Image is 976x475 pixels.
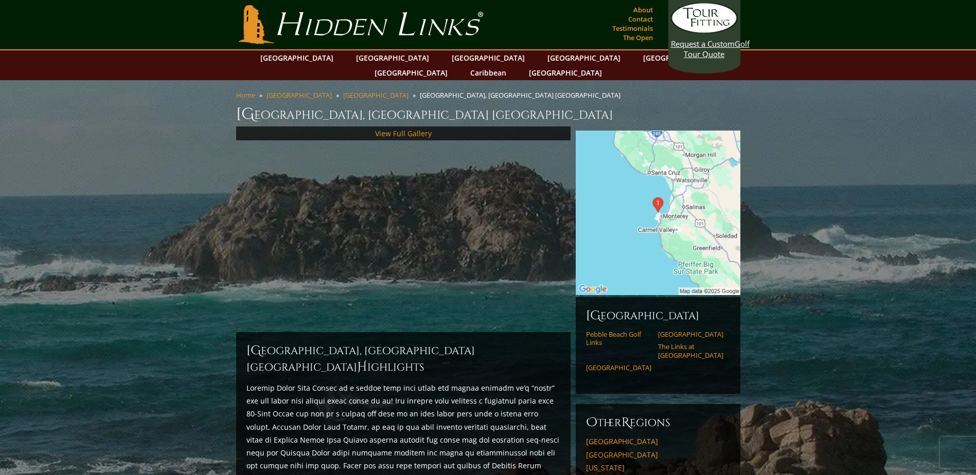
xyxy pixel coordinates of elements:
[375,129,432,138] a: View Full Gallery
[542,50,626,65] a: [GEOGRAPHIC_DATA]
[246,342,560,375] h2: [GEOGRAPHIC_DATA], [GEOGRAPHIC_DATA] [GEOGRAPHIC_DATA] ighlights
[586,330,651,347] a: Pebble Beach Golf Links
[524,65,607,80] a: [GEOGRAPHIC_DATA]
[351,50,434,65] a: [GEOGRAPHIC_DATA]
[658,342,723,359] a: The Links at [GEOGRAPHIC_DATA]
[586,463,730,472] a: [US_STATE]
[267,90,332,100] a: [GEOGRAPHIC_DATA]
[622,414,630,431] span: R
[255,50,339,65] a: [GEOGRAPHIC_DATA]
[420,90,625,100] li: [GEOGRAPHIC_DATA], [GEOGRAPHIC_DATA] [GEOGRAPHIC_DATA]
[586,414,597,431] span: O
[626,12,655,26] a: Contact
[586,437,730,446] a: [GEOGRAPHIC_DATA]
[369,65,453,80] a: [GEOGRAPHIC_DATA]
[638,50,721,65] a: [GEOGRAPHIC_DATA]
[658,330,723,338] a: [GEOGRAPHIC_DATA]
[671,3,738,59] a: Request a CustomGolf Tour Quote
[610,21,655,35] a: Testimonials
[620,30,655,45] a: The Open
[236,90,255,100] a: Home
[357,359,367,375] span: H
[671,39,735,49] span: Request a Custom
[586,307,730,324] h6: [GEOGRAPHIC_DATA]
[343,90,409,100] a: [GEOGRAPHIC_DATA]
[447,50,530,65] a: [GEOGRAPHIC_DATA]
[576,131,740,295] img: Google Map of 77 Asilomar Coastal Trail, Pacific Grove, CA 93950
[465,65,511,80] a: Caribbean
[586,414,730,431] h6: ther egions
[236,104,740,124] h1: [GEOGRAPHIC_DATA], [GEOGRAPHIC_DATA] [GEOGRAPHIC_DATA]
[586,450,730,460] a: [GEOGRAPHIC_DATA]
[631,3,655,17] a: About
[586,363,651,372] a: [GEOGRAPHIC_DATA]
